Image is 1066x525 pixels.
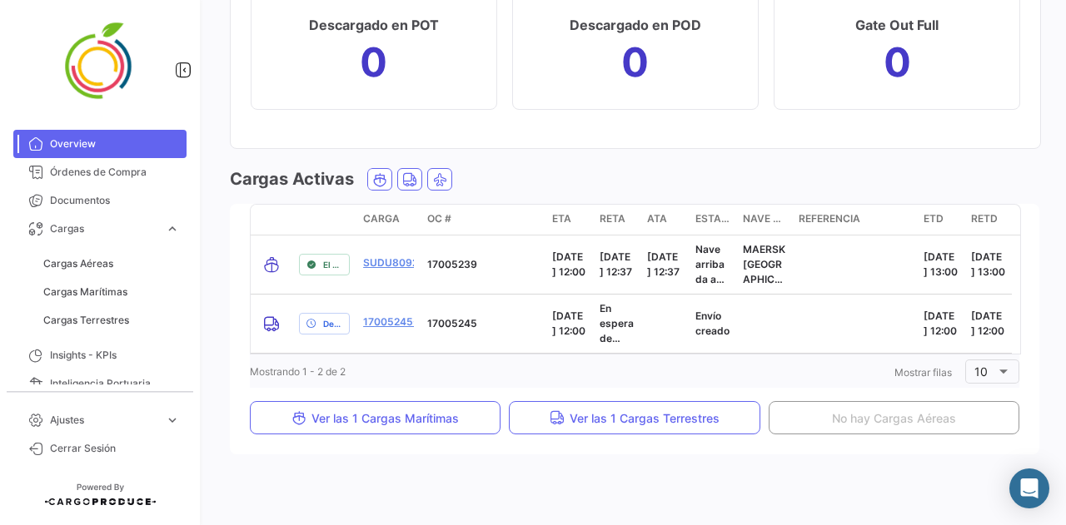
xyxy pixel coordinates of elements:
span: [DATE] 12:37 [600,250,632,278]
h3: Cargas Activas [230,167,354,191]
span: ETA [552,211,571,226]
span: Mostrando 1 - 2 de 2 [250,365,346,378]
span: [DATE] 13:00 [971,250,1005,278]
a: Documentos [13,186,187,215]
span: Cargas Terrestres [43,313,129,328]
p: MAERSK [GEOGRAPHIC_DATA] [743,242,785,287]
span: expand_more [165,221,180,236]
span: 10 [974,364,988,379]
span: [DATE] 12:00 [924,310,957,337]
a: Cargas Aéreas [37,251,187,276]
h3: Descargado en POD [570,13,701,37]
button: Air [428,169,451,190]
span: [DATE] 12:37 [647,250,680,278]
span: Nave arribada a POD [695,243,725,300]
span: Ver las 1 Cargas Terrestres [550,411,720,425]
datatable-header-cell: ETA [545,205,593,235]
span: [DATE] 12:00 [552,250,585,278]
a: Inteligencia Portuaria [13,369,187,398]
span: [DATE] 12:00 [552,310,585,337]
span: Mostrar filas [894,366,952,379]
a: SUDU8092487 [363,255,437,270]
span: ATA [647,211,667,226]
span: Carga [363,211,400,226]
p: 17005239 [427,257,539,272]
button: Ocean [368,169,391,190]
h3: Gate Out Full [855,13,939,37]
datatable-header-cell: OC # [421,205,545,235]
a: Cargas Terrestres [37,308,187,333]
a: Insights - KPIs [13,341,187,369]
datatable-header-cell: Referencia [792,205,917,235]
span: Overview [50,136,180,151]
span: Cargas Aéreas [43,256,113,271]
span: OC # [427,211,451,226]
span: [DATE] 12:00 [971,310,1004,337]
div: Abrir Intercom Messenger [1009,468,1049,508]
datatable-header-cell: transportMode [251,205,292,235]
span: [DATE] 13:00 [924,250,958,278]
datatable-header-cell: RETA [593,205,640,235]
span: Nave actual [743,211,785,226]
h1: 0 [621,49,649,76]
datatable-header-cell: delayStatus [292,205,356,235]
span: Cerrar Sesión [50,441,180,456]
datatable-header-cell: ETD [917,205,964,235]
h3: Descargado en POT [309,13,439,37]
button: No hay Cargas Aéreas [769,401,1019,434]
span: Envío creado [695,310,730,337]
a: Órdenes de Compra [13,158,187,186]
span: ETD [924,211,944,226]
datatable-header-cell: Nave actual [736,205,792,235]
a: Overview [13,130,187,158]
span: RETA [600,211,625,226]
a: 17005245-T [363,315,424,329]
span: Inteligencia Portuaria [50,376,180,391]
span: Determinando [323,317,342,330]
span: Cargas Marítimas [43,285,127,300]
button: Ver las 1 Cargas Marítimas [250,401,501,434]
img: 4ff2da5d-257b-45de-b8a4-5752211a35e0.png [58,20,142,103]
span: El envío ha llegado. [323,258,342,271]
button: Land [398,169,421,190]
datatable-header-cell: ATA [640,205,688,235]
span: Ajustes [50,413,158,428]
h1: 0 [884,49,911,76]
datatable-header-cell: Carga [356,205,421,235]
span: En espera de nueva ETA [600,302,634,374]
datatable-header-cell: RETD [964,205,1012,235]
h1: 0 [360,49,387,76]
span: Órdenes de Compra [50,165,180,180]
span: Ver las 1 Cargas Marítimas [291,411,459,425]
span: Cargas [50,221,158,236]
span: expand_more [165,413,180,428]
button: Ver las 1 Cargas Terrestres [509,401,760,434]
span: RETD [971,211,998,226]
span: No hay Cargas Aéreas [832,411,956,425]
p: 17005245 [427,316,539,331]
datatable-header-cell: Estado [689,205,736,235]
span: Documentos [50,193,180,208]
span: Insights - KPIs [50,348,180,363]
a: Cargas Marítimas [37,280,187,305]
span: Estado [695,211,730,226]
span: Referencia [799,211,860,226]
